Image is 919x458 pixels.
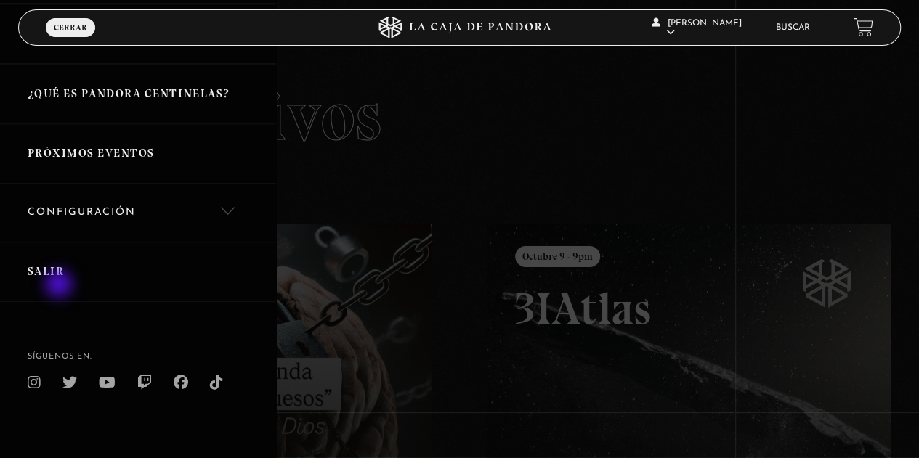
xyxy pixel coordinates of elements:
span: Menu [58,36,83,46]
h4: SÍguenos en: [28,353,248,361]
a: Buscar [776,23,810,32]
span: Cerrar [54,23,87,32]
a: View your shopping cart [854,17,873,37]
span: [PERSON_NAME] [652,19,742,37]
